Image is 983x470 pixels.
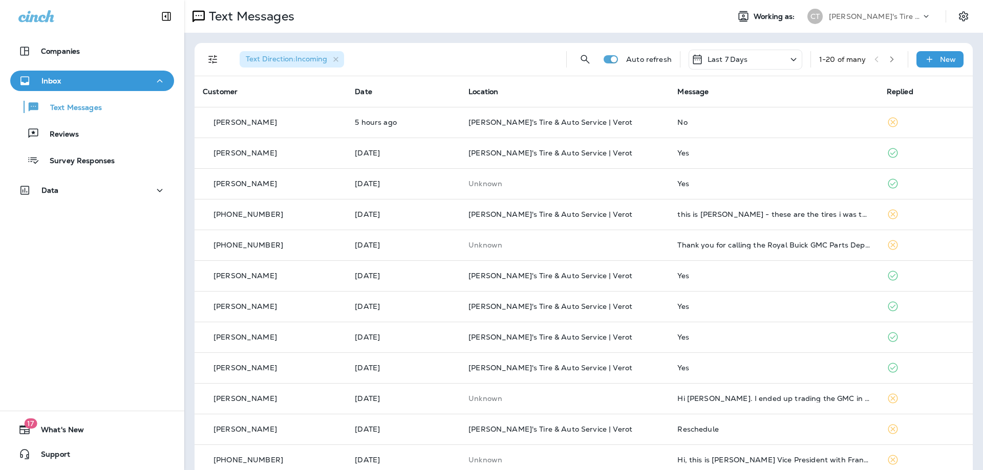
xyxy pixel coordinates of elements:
p: Aug 1, 2025 08:46 AM [355,425,452,433]
span: Location [468,87,498,96]
div: Reschedule [677,425,870,433]
p: Companies [41,47,80,55]
div: Yes [677,272,870,280]
span: 17 [24,418,37,429]
span: What's New [31,426,84,438]
span: [PERSON_NAME]'s Tire & Auto Service | Verot [468,302,632,311]
button: Filters [203,49,223,70]
button: Collapse Sidebar [152,6,181,27]
div: 1 - 20 of many [819,55,866,63]
p: Aug 14, 2025 07:51 AM [355,180,452,188]
p: Aug 12, 2025 11:14 AM [355,210,452,218]
p: Aug 15, 2025 06:55 AM [355,118,452,126]
p: [PERSON_NAME] [213,180,277,188]
p: This customer does not have a last location and the phone number they messaged is not assigned to... [468,456,661,464]
p: Aug 2, 2025 10:04 PM [355,394,452,402]
span: [PERSON_NAME]'s Tire & Auto Service | Verot [468,271,632,280]
button: Settings [954,7,973,26]
span: [PERSON_NAME]'s Tire & Auto Service | Verot [468,148,632,158]
span: [PERSON_NAME]'s Tire & Auto Service | Verot [468,118,632,127]
p: This customer does not have a last location and the phone number they messaged is not assigned to... [468,241,661,249]
span: Support [31,450,70,462]
p: [PERSON_NAME] [213,394,277,402]
span: Replied [887,87,913,96]
span: Text Direction : Incoming [246,54,327,63]
p: Aug 10, 2025 11:00 AM [355,364,452,372]
div: this is Neil Vincent - these are the tires i was talking to you about for my AT4 [677,210,870,218]
div: No [677,118,870,126]
div: Thank you for calling the Royal Buick GMC Parts Department. We apologize for missing your call. W... [677,241,870,249]
button: Support [10,444,174,464]
p: Text Messages [205,9,294,24]
p: [PHONE_NUMBER] [213,210,283,218]
p: Aug 11, 2025 07:46 AM [355,333,452,341]
span: [PERSON_NAME]'s Tire & Auto Service | Verot [468,363,632,372]
p: [PERSON_NAME] [213,364,277,372]
p: This customer does not have a last location and the phone number they messaged is not assigned to... [468,180,661,188]
p: [PERSON_NAME] [213,333,277,341]
div: Yes [677,180,870,188]
p: Last 7 Days [708,55,748,63]
span: [PERSON_NAME]'s Tire & Auto Service | Verot [468,332,632,342]
span: Date [355,87,372,96]
p: Aug 11, 2025 10:27 AM [355,272,452,280]
p: Data [41,186,59,194]
span: [PERSON_NAME]'s Tire & Auto Service | Verot [468,210,632,219]
p: Reviews [39,130,79,140]
div: Hi Chris. I ended up trading the GMC in for a new one. I'll reach out in the future when the new ... [677,394,870,402]
div: Yes [677,302,870,310]
div: Yes [677,149,870,157]
p: Jul 31, 2025 07:00 PM [355,456,452,464]
p: [PERSON_NAME] [213,149,277,157]
span: Customer [203,87,238,96]
p: Survey Responses [39,156,115,166]
p: [PERSON_NAME] [213,302,277,310]
p: New [940,55,956,63]
button: Reviews [10,123,174,144]
p: [PERSON_NAME] [213,118,277,126]
button: Text Messages [10,96,174,118]
div: Yes [677,364,870,372]
button: Data [10,180,174,200]
span: Working as: [754,12,797,21]
div: Text Direction:Incoming [240,51,344,68]
button: 17What's New [10,419,174,440]
p: [PHONE_NUMBER] [213,456,283,464]
p: Aug 14, 2025 09:01 AM [355,149,452,157]
div: Hi, this is John Romney Vice President with Franchise Creator, I would like to speak to the owner... [677,456,870,464]
p: Text Messages [40,103,102,113]
p: Aug 11, 2025 07:47 AM [355,302,452,310]
button: Search Messages [575,49,595,70]
span: [PERSON_NAME]'s Tire & Auto Service | Verot [468,424,632,434]
button: Survey Responses [10,149,174,171]
div: CT [807,9,823,24]
p: [PERSON_NAME]'s Tire & Auto [829,12,921,20]
p: This customer does not have a last location and the phone number they messaged is not assigned to... [468,394,661,402]
p: [PERSON_NAME] [213,425,277,433]
p: Inbox [41,77,61,85]
span: Message [677,87,709,96]
button: Companies [10,41,174,61]
p: [PHONE_NUMBER] [213,241,283,249]
p: Aug 11, 2025 01:41 PM [355,241,452,249]
p: Auto refresh [626,55,672,63]
p: [PERSON_NAME] [213,272,277,280]
button: Inbox [10,71,174,91]
div: Yes [677,333,870,341]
